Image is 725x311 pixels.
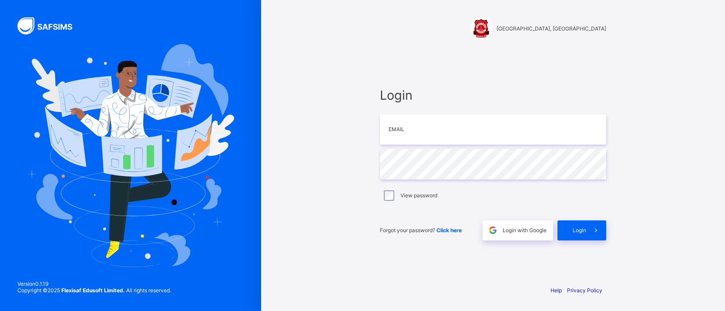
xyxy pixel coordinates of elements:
span: Login with Google [503,227,547,233]
a: Privacy Policy [567,287,602,294]
a: Click here [436,227,462,233]
span: Version 0.1.19 [17,281,171,287]
strong: Flexisaf Edusoft Limited. [61,287,125,294]
span: Login [380,88,606,103]
span: Copyright © 2025 All rights reserved. [17,287,171,294]
img: google.396cfc9801f0270233282035f929180a.svg [488,225,498,235]
span: [GEOGRAPHIC_DATA], [GEOGRAPHIC_DATA] [497,25,606,32]
a: Help [550,287,562,294]
img: SAFSIMS Logo [17,17,83,34]
span: Login [573,227,586,233]
img: Hero Image [27,44,234,267]
span: Forgot your password? [380,227,462,233]
label: View password [400,192,437,199]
